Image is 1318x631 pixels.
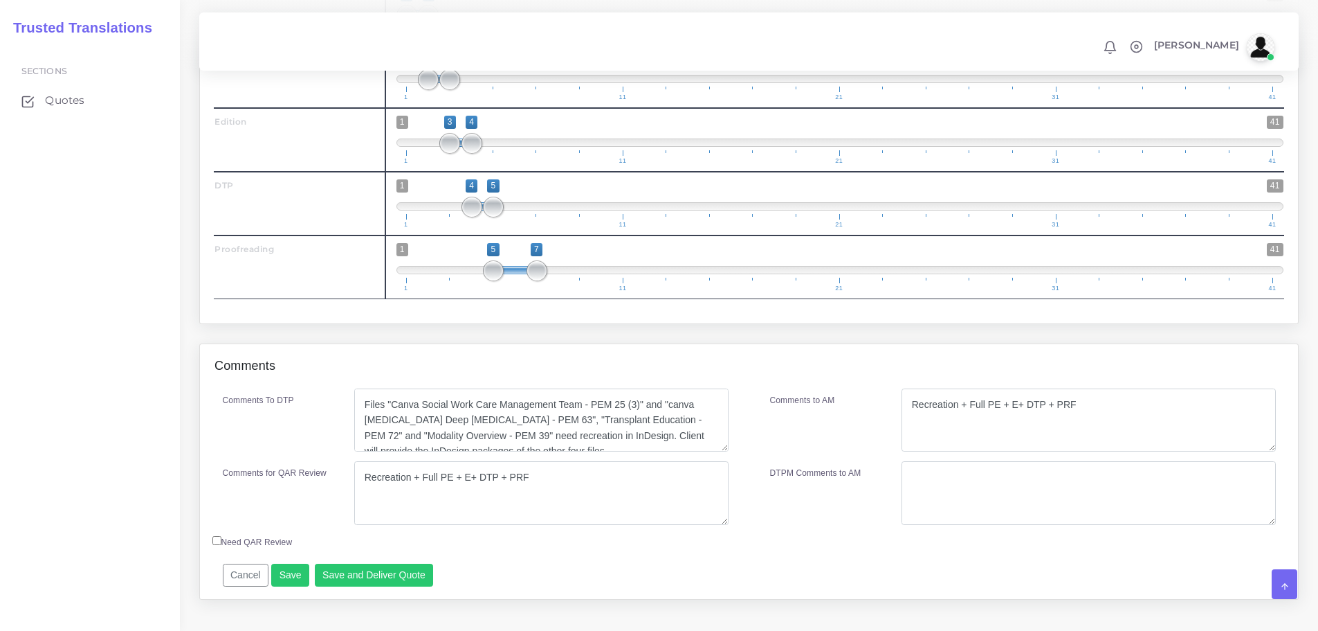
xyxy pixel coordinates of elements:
[402,222,410,228] span: 1
[402,285,410,292] span: 1
[1266,94,1278,100] span: 41
[396,243,408,256] span: 1
[214,116,247,127] strong: Edition
[45,93,84,108] span: Quotes
[3,19,152,36] h2: Trusted Translations
[617,285,629,292] span: 11
[214,244,274,254] strong: Proofreading
[444,116,456,129] span: 3
[901,389,1276,452] textarea: Recreation + Full PE + E+ DTP + PRF
[833,285,845,292] span: 21
[402,94,410,100] span: 1
[223,569,269,580] a: Cancel
[1266,158,1278,164] span: 41
[617,222,629,228] span: 11
[531,243,542,256] span: 7
[833,158,845,164] span: 21
[402,158,410,164] span: 1
[396,179,408,193] span: 1
[21,66,67,76] span: Sections
[3,17,152,39] a: Trusted Translations
[214,180,234,190] strong: DTP
[10,86,170,115] a: Quotes
[1147,33,1279,61] a: [PERSON_NAME]avatar
[1050,158,1061,164] span: 31
[396,116,408,129] span: 1
[223,394,294,407] label: Comments To DTP
[833,94,845,100] span: 21
[1266,222,1278,228] span: 41
[1050,94,1061,100] span: 31
[1050,285,1061,292] span: 31
[1050,222,1061,228] span: 31
[1154,40,1239,50] span: [PERSON_NAME]
[487,179,499,193] span: 5
[466,116,477,129] span: 4
[617,158,629,164] span: 11
[223,564,269,587] button: Cancel
[617,94,629,100] span: 11
[315,564,434,587] button: Save and Deliver Quote
[212,536,221,545] input: Need QAR Review
[466,179,477,193] span: 4
[271,564,309,587] button: Save
[1267,243,1283,256] span: 41
[223,467,327,479] label: Comments for QAR Review
[487,243,499,256] span: 5
[833,222,845,228] span: 21
[1267,179,1283,193] span: 41
[1266,285,1278,292] span: 41
[214,359,275,374] h4: Comments
[1247,33,1274,61] img: avatar
[1267,116,1283,129] span: 41
[212,536,293,549] label: Need QAR Review
[354,389,729,452] textarea: Files "Canva Social Work Care Management Team - PEM 25 (3)" and "canva [MEDICAL_DATA] Deep [MEDIC...
[770,467,861,479] label: DTPM Comments to AM
[770,394,835,407] label: Comments to AM
[354,461,729,525] textarea: Recreation + Full PE + E+ DTP + PRF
